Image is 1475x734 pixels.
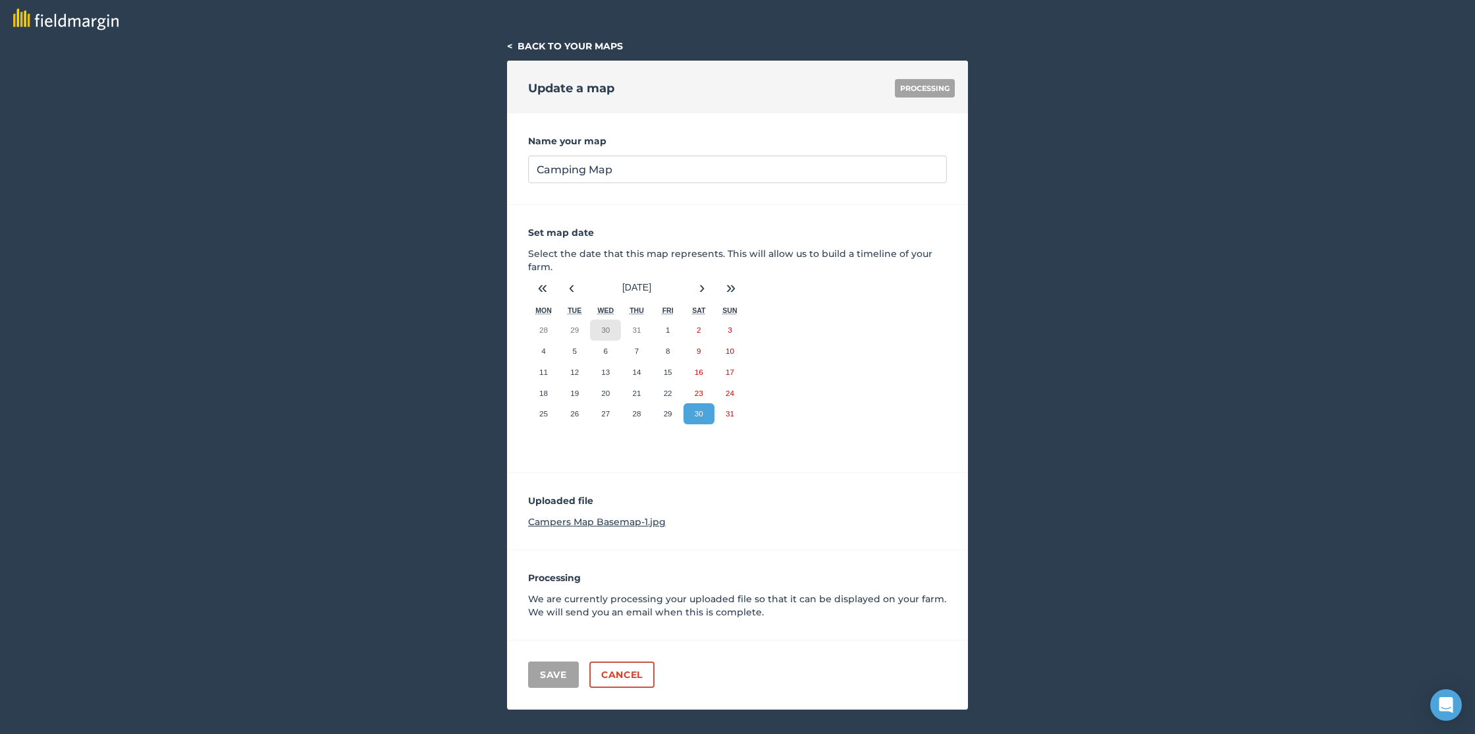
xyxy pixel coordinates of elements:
abbr: August 2, 2025 [697,325,701,334]
button: August 12, 2025 [559,362,590,383]
abbr: Monday [535,306,552,314]
abbr: August 8, 2025 [666,347,670,355]
abbr: August 6, 2025 [604,347,608,355]
button: July 30, 2025 [590,320,621,341]
button: ‹ [557,273,586,302]
abbr: August 31, 2025 [726,409,734,418]
abbr: August 11, 2025 [539,368,548,376]
a: Cancel [589,662,655,688]
button: July 29, 2025 [559,320,590,341]
button: » [716,273,745,302]
a: Campers Map Basemap-1.jpg [528,516,666,528]
abbr: August 12, 2025 [570,368,579,376]
abbr: August 1, 2025 [666,325,670,334]
button: August 13, 2025 [590,362,621,383]
abbr: August 3, 2025 [728,325,732,334]
abbr: August 20, 2025 [601,389,610,397]
button: « [528,273,557,302]
p: Uploaded file [528,494,947,507]
abbr: August 22, 2025 [664,389,672,397]
p: Select the date that this map represents. This will allow us to build a timeline of your farm. [528,247,947,273]
abbr: August 23, 2025 [695,389,703,397]
abbr: August 14, 2025 [633,368,641,376]
button: Save [528,662,579,688]
button: August 25, 2025 [528,403,559,424]
button: August 27, 2025 [590,403,621,424]
button: › [687,273,716,302]
abbr: July 28, 2025 [539,325,548,334]
abbr: Saturday [692,306,705,314]
p: Set map date [528,226,947,239]
button: August 2, 2025 [684,320,714,341]
button: August 17, 2025 [714,362,745,383]
abbr: August 17, 2025 [726,368,734,376]
button: August 5, 2025 [559,341,590,362]
abbr: August 15, 2025 [664,368,672,376]
button: August 19, 2025 [559,383,590,404]
abbr: August 26, 2025 [570,409,579,418]
button: August 23, 2025 [684,383,714,404]
button: August 26, 2025 [559,403,590,424]
button: August 16, 2025 [684,362,714,383]
button: August 18, 2025 [528,383,559,404]
abbr: August 4, 2025 [541,347,545,355]
button: August 3, 2025 [714,320,745,341]
abbr: August 16, 2025 [695,368,703,376]
abbr: August 7, 2025 [635,347,639,355]
button: August 10, 2025 [714,341,745,362]
img: fieldmargin logo [13,9,119,30]
button: August 22, 2025 [653,383,684,404]
abbr: August 24, 2025 [726,389,734,397]
abbr: August 28, 2025 [633,409,641,418]
button: August 7, 2025 [621,341,652,362]
abbr: August 29, 2025 [664,409,672,418]
abbr: August 10, 2025 [726,347,734,355]
p: We are currently processing your uploaded file so that it can be displayed on your farm. We will ... [528,592,947,619]
abbr: August 13, 2025 [601,368,610,376]
abbr: July 29, 2025 [570,325,579,334]
abbr: Friday [662,306,674,314]
button: August 9, 2025 [684,341,714,362]
h2: Update a map [528,79,614,98]
button: July 28, 2025 [528,320,559,341]
label: Name your map [528,134,947,148]
div: Open Intercom Messenger [1430,689,1462,721]
abbr: July 30, 2025 [601,325,610,334]
button: August 20, 2025 [590,383,621,404]
abbr: Sunday [722,306,737,314]
a: < Back to your maps [507,40,623,52]
button: August 4, 2025 [528,341,559,362]
abbr: August 25, 2025 [539,409,548,418]
abbr: Thursday [630,306,644,314]
button: August 31, 2025 [714,403,745,424]
button: August 14, 2025 [621,362,652,383]
button: August 29, 2025 [653,403,684,424]
abbr: August 21, 2025 [633,389,641,397]
button: August 11, 2025 [528,362,559,383]
abbr: July 31, 2025 [633,325,641,334]
button: August 15, 2025 [653,362,684,383]
span: [DATE] [622,282,651,293]
p: Processing [528,571,947,584]
abbr: August 27, 2025 [601,409,610,418]
button: August 21, 2025 [621,383,652,404]
abbr: Tuesday [568,306,581,314]
button: July 31, 2025 [621,320,652,341]
abbr: August 19, 2025 [570,389,579,397]
button: August 24, 2025 [714,383,745,404]
button: August 6, 2025 [590,341,621,362]
button: August 8, 2025 [653,341,684,362]
button: [DATE] [586,273,687,302]
button: August 1, 2025 [653,320,684,341]
abbr: August 18, 2025 [539,389,548,397]
div: PROCESSING [895,79,955,98]
abbr: August 30, 2025 [695,409,703,418]
abbr: August 5, 2025 [572,347,576,355]
button: August 30, 2025 [684,403,714,424]
button: August 28, 2025 [621,403,652,424]
abbr: August 9, 2025 [697,347,701,355]
abbr: Wednesday [598,306,614,314]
